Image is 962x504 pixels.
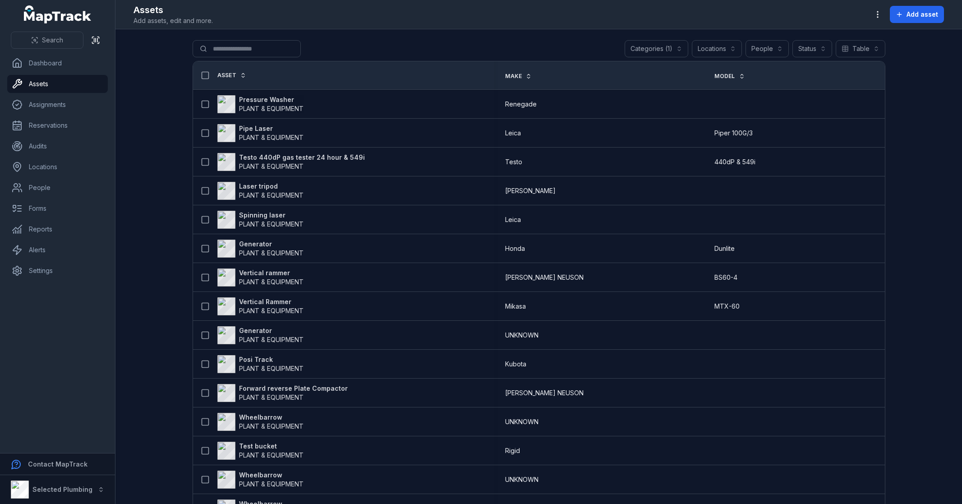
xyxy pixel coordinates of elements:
span: Piper 100G/3 [714,129,753,138]
strong: Testo 440dP gas tester 24 hour & 549i [239,153,365,162]
strong: Generator [239,240,304,249]
span: UNKNOWN [505,417,539,426]
a: Pressure WasherPLANT & EQUIPMENT [217,95,304,113]
a: Asset [217,72,247,79]
a: Dashboard [7,54,108,72]
h2: Assets [133,4,213,16]
a: Forms [7,199,108,217]
span: PLANT & EQUIPMENT [239,336,304,343]
button: Table [836,40,885,57]
a: Settings [7,262,108,280]
a: Reservations [7,116,108,134]
a: People [7,179,108,197]
button: Locations [692,40,742,57]
span: Leica [505,215,521,224]
span: PLANT & EQUIPMENT [239,249,304,257]
a: Make [505,73,532,80]
strong: Pipe Laser [239,124,304,133]
strong: Vertical rammer [239,268,304,277]
span: PLANT & EQUIPMENT [239,191,304,199]
a: Laser tripodPLANT & EQUIPMENT [217,182,304,200]
a: Vertical rammerPLANT & EQUIPMENT [217,268,304,287]
a: Vertical RammerPLANT & EQUIPMENT [217,297,304,315]
span: PLANT & EQUIPMENT [239,278,304,286]
a: Model [714,73,745,80]
a: Locations [7,158,108,176]
span: Asset [217,72,237,79]
strong: Wheelbarrow [239,471,304,480]
span: Model [714,73,735,80]
span: Add assets, edit and more. [133,16,213,25]
span: PLANT & EQUIPMENT [239,393,304,401]
a: Test bucketPLANT & EQUIPMENT [217,442,304,460]
strong: Forward reverse Plate Compactor [239,384,348,393]
strong: Laser tripod [239,182,304,191]
a: Assignments [7,96,108,114]
strong: Wheelbarrow [239,413,304,422]
strong: Generator [239,326,304,335]
span: PLANT & EQUIPMENT [239,365,304,372]
span: [PERSON_NAME] NEUSON [505,388,584,398]
span: Search [42,36,63,45]
a: MapTrack [24,5,92,23]
span: Kubota [505,360,526,369]
button: Status [792,40,832,57]
a: Spinning laserPLANT & EQUIPMENT [217,211,304,229]
span: Renegade [505,100,537,109]
span: MTX-60 [714,302,740,311]
button: Search [11,32,83,49]
span: PLANT & EQUIPMENT [239,307,304,314]
a: WheelbarrowPLANT & EQUIPMENT [217,471,304,489]
span: Dunlite [714,244,735,253]
a: Reports [7,220,108,238]
strong: Vertical Rammer [239,297,304,306]
span: [PERSON_NAME] [505,186,556,195]
a: Alerts [7,241,108,259]
span: PLANT & EQUIPMENT [239,134,304,141]
span: PLANT & EQUIPMENT [239,422,304,430]
a: Assets [7,75,108,93]
span: UNKNOWN [505,331,539,340]
span: BS60-4 [714,273,737,282]
span: UNKNOWN [505,475,539,484]
button: Categories (1) [625,40,688,57]
strong: Contact MapTrack [28,460,87,468]
span: Add asset [907,10,938,19]
span: PLANT & EQUIPMENT [239,480,304,488]
span: PLANT & EQUIPMENT [239,451,304,459]
strong: Selected Plumbing [32,486,92,493]
span: 440dP & 549i [714,157,755,166]
span: [PERSON_NAME] NEUSON [505,273,584,282]
span: PLANT & EQUIPMENT [239,162,304,170]
a: WheelbarrowPLANT & EQUIPMENT [217,413,304,431]
a: GeneratorPLANT & EQUIPMENT [217,326,304,344]
span: Honda [505,244,525,253]
span: Testo [505,157,522,166]
button: People [746,40,789,57]
span: PLANT & EQUIPMENT [239,105,304,112]
a: Posi TrackPLANT & EQUIPMENT [217,355,304,373]
strong: Spinning laser [239,211,304,220]
a: Forward reverse Plate CompactorPLANT & EQUIPMENT [217,384,348,402]
a: Testo 440dP gas tester 24 hour & 549iPLANT & EQUIPMENT [217,153,365,171]
a: GeneratorPLANT & EQUIPMENT [217,240,304,258]
span: Rigid [505,446,520,455]
a: Pipe LaserPLANT & EQUIPMENT [217,124,304,142]
span: Leica [505,129,521,138]
span: Mikasa [505,302,526,311]
strong: Pressure Washer [239,95,304,104]
span: PLANT & EQUIPMENT [239,220,304,228]
strong: Test bucket [239,442,304,451]
span: Make [505,73,522,80]
strong: Posi Track [239,355,304,364]
button: Add asset [890,6,944,23]
a: Audits [7,137,108,155]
